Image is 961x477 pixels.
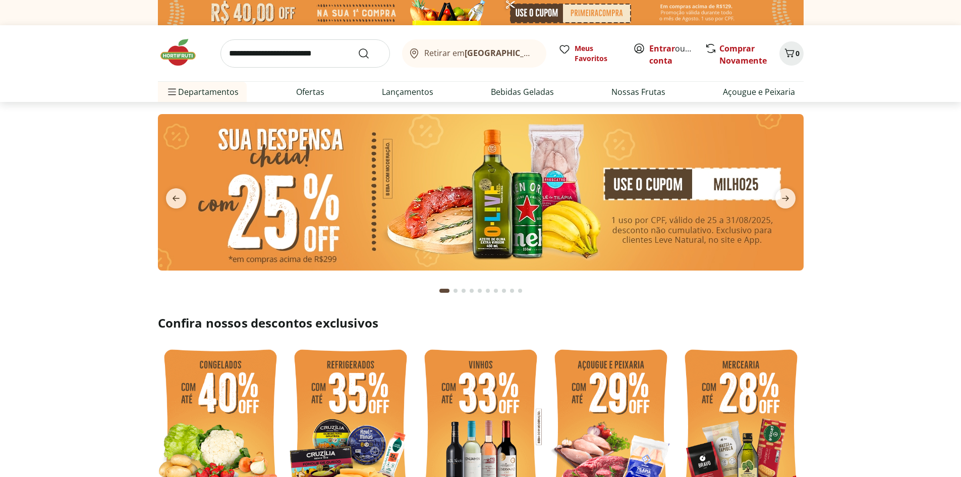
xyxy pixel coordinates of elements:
button: Current page from fs-carousel [437,279,451,303]
img: cupom [158,114,804,271]
img: Hortifruti [158,37,208,68]
a: Lançamentos [382,86,433,98]
button: Go to page 3 from fs-carousel [460,279,468,303]
input: search [220,39,390,68]
b: [GEOGRAPHIC_DATA]/[GEOGRAPHIC_DATA] [465,47,635,59]
button: Go to page 7 from fs-carousel [492,279,500,303]
button: Go to page 5 from fs-carousel [476,279,484,303]
button: Go to page 6 from fs-carousel [484,279,492,303]
h2: Confira nossos descontos exclusivos [158,315,804,331]
span: Meus Favoritos [575,43,621,64]
button: Go to page 10 from fs-carousel [516,279,524,303]
button: Menu [166,80,178,104]
a: Nossas Frutas [611,86,665,98]
button: Go to page 9 from fs-carousel [508,279,516,303]
span: Departamentos [166,80,239,104]
button: Carrinho [779,41,804,66]
span: Retirar em [424,48,536,58]
button: Go to page 4 from fs-carousel [468,279,476,303]
button: Go to page 2 from fs-carousel [451,279,460,303]
button: Go to page 8 from fs-carousel [500,279,508,303]
span: 0 [796,48,800,58]
a: Meus Favoritos [558,43,621,64]
a: Ofertas [296,86,324,98]
a: Criar conta [649,43,705,66]
a: Comprar Novamente [719,43,767,66]
button: previous [158,188,194,208]
a: Entrar [649,43,675,54]
button: next [767,188,804,208]
button: Retirar em[GEOGRAPHIC_DATA]/[GEOGRAPHIC_DATA] [402,39,546,68]
button: Submit Search [358,47,382,60]
a: Bebidas Geladas [491,86,554,98]
span: ou [649,42,694,67]
a: Açougue e Peixaria [723,86,795,98]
